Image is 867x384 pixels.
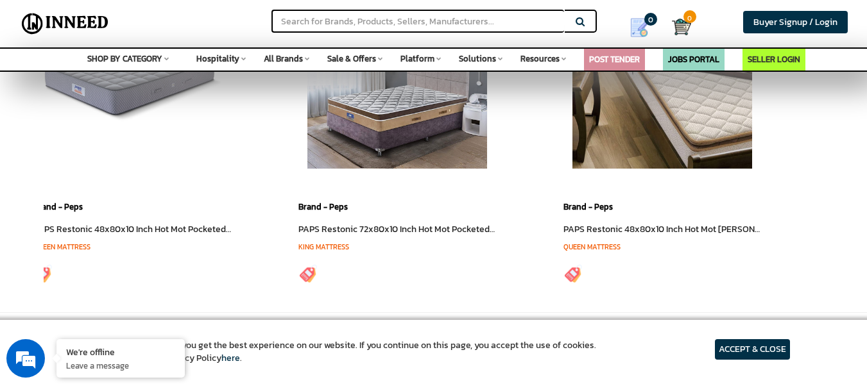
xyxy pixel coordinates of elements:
[327,53,376,65] span: Sale & Offers
[66,346,175,358] div: We're offline
[563,222,854,236] a: PAPS Restonic 48x80x10 Inch Hot Mot [PERSON_NAME] Spring Mattress
[101,237,163,246] em: Driven by SalesIQ
[87,53,162,65] span: SHOP BY CATEGORY
[33,222,292,236] a: PAPS Restonic 48x80x10 Inch Hot Mot Pocketed Spring Mattress
[66,360,175,371] p: Leave a message
[77,339,596,365] article: We use cookies to ensure you get the best experience on our website. If you continue on this page...
[563,242,621,252] a: Queen Mattress
[672,17,691,37] img: Cart
[298,242,349,252] a: King Mattress
[67,72,216,88] div: Leave a message
[668,53,719,65] a: JOBS PORTAL
[89,238,98,246] img: salesiqlogo_leal7QplfZFryJ6FIlVepeu7OftD7mt8q6exU6-34PB8prfIgodN67KcxXM9Y7JQ_.png
[589,53,640,65] a: POST TENDER
[563,264,583,283] img: inneed-price-tag.png
[748,53,800,65] a: SELLER LOGIN
[298,222,556,236] a: PAPS Restonic 72x80x10 Inch Hot Mot Pocketed Spring Mattress
[264,53,303,65] span: All Brands
[17,8,113,40] img: Inneed.Market
[298,201,348,213] a: Brand - Peps
[210,6,241,37] div: Minimize live chat window
[22,77,54,84] img: logo_Zg8I0qSkbAqR2WFHt3p6CTuqpyXMFPubPcD2OT02zFN43Cy9FUNNG3NEPhM_Q1qe_.png
[615,13,672,42] a: my Quotes 0
[743,11,848,33] a: Buyer Signup / Login
[683,10,696,23] span: 0
[644,13,657,26] span: 0
[715,339,790,360] article: ACCEPT & CLOSE
[271,10,564,33] input: Search for Brands, Products, Sellers, Manufacturers...
[188,296,233,313] em: Submit
[6,251,245,296] textarea: Type your message and click 'Submit'
[196,53,239,65] span: Hospitality
[630,18,649,37] img: Show My Quotes
[672,13,680,41] a: Cart 0
[221,351,240,365] a: here
[400,53,434,65] span: Platform
[298,264,318,283] img: inneed-price-tag.png
[33,201,83,213] a: Brand - Peps
[33,242,90,252] a: Queen Mattress
[563,201,613,213] a: Brand - Peps
[27,112,224,242] span: We are offline. Please leave us a message.
[520,53,560,65] span: Resources
[459,53,496,65] span: Solutions
[753,15,837,29] span: Buyer Signup / Login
